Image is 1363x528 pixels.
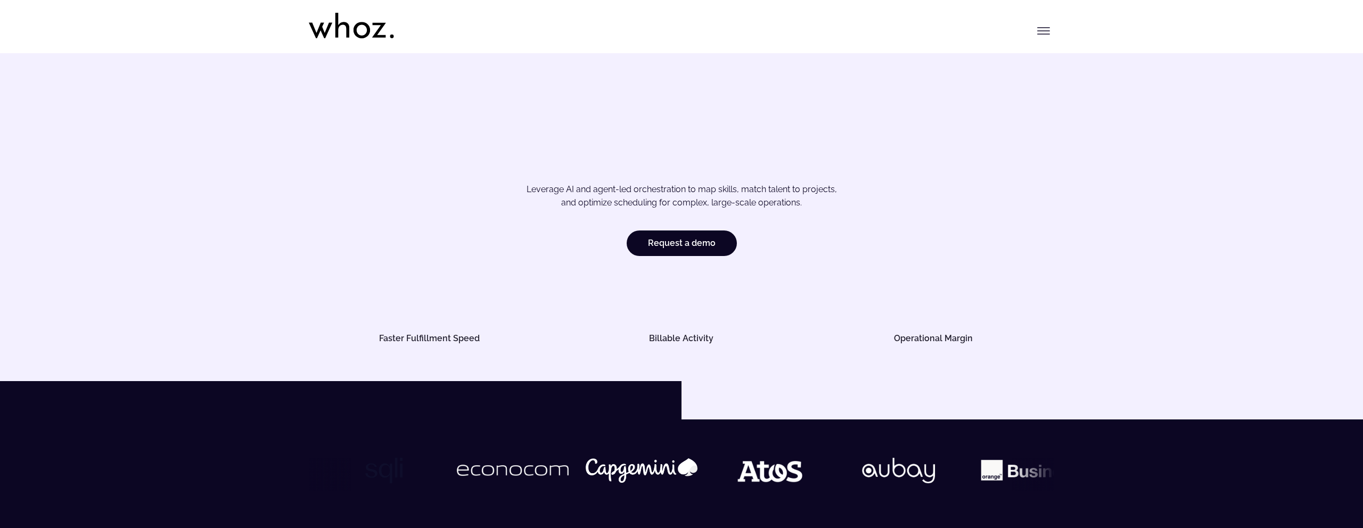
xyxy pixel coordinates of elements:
[627,230,737,256] a: Request a demo
[346,183,1017,210] p: Leverage AI and agent-led orchestration to map skills, match talent to projects, and optimize sch...
[825,334,1042,343] h5: Operational Margin
[1033,20,1054,42] button: Toggle menu
[321,334,538,343] h5: Faster Fulfillment Speed
[573,334,790,343] h5: Billable Activity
